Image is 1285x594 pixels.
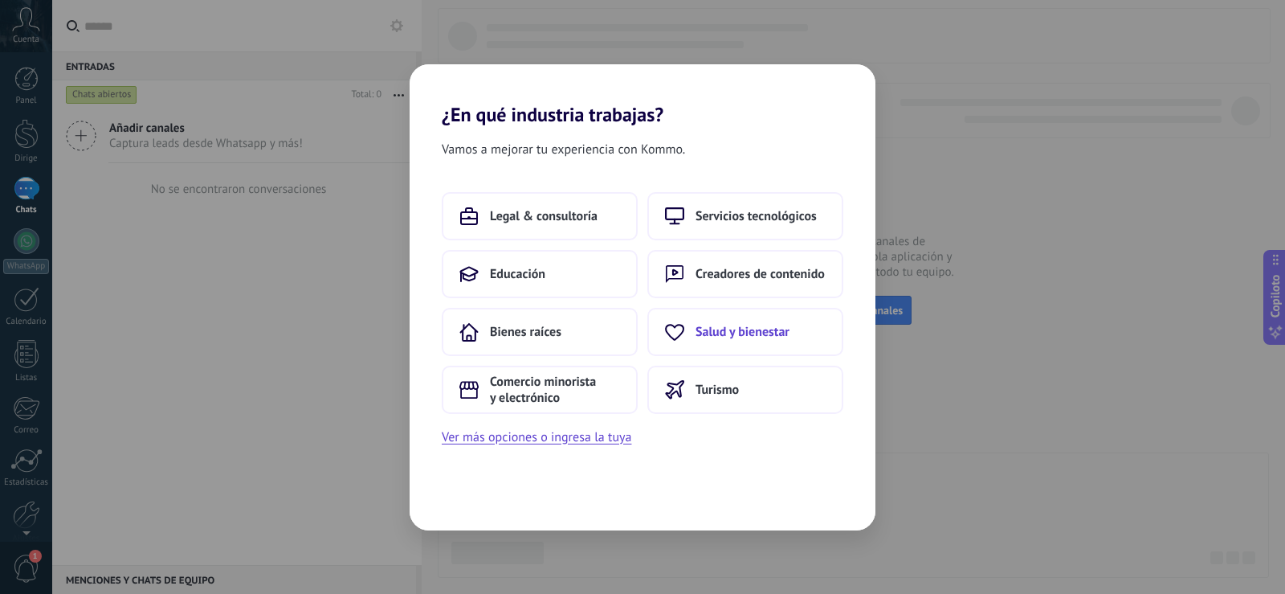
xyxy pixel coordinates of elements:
font: Legal & consultoría [490,208,598,224]
button: Creadores de contenido [647,250,843,298]
font: Turismo [696,382,739,398]
font: Ver más opciones o ingresa la tuya [442,429,631,445]
font: Salud y bienestar [696,324,789,340]
button: Ver más opciones o ingresa la tuya [442,427,631,448]
button: Educación [442,250,638,298]
button: Comercio minorista y electrónico [442,366,638,414]
button: Servicios tecnológicos [647,192,843,240]
font: Vamos a mejorar tu experiencia con Kommo. [442,141,685,158]
font: Educación [490,266,545,282]
button: Turismo [647,366,843,414]
button: Bienes raíces [442,308,638,356]
button: Salud y bienestar [647,308,843,356]
font: Comercio minorista y electrónico [490,374,596,406]
font: Bienes raíces [490,324,561,340]
button: Legal & consultoría [442,192,638,240]
font: Servicios tecnológicos [696,208,817,224]
font: ¿En qué industria trabajas? [442,102,663,127]
font: Creadores de contenido [696,266,825,282]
